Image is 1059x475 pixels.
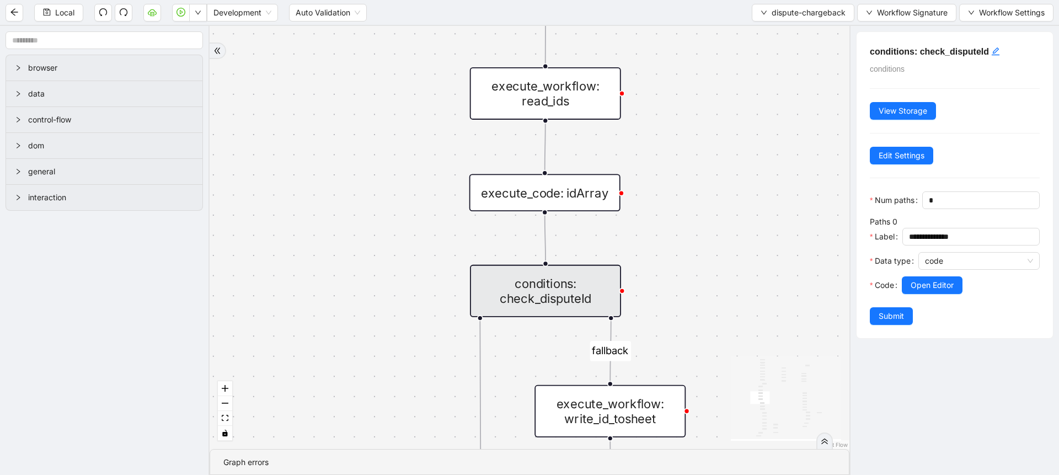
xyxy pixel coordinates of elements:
span: right [15,168,22,175]
span: Label [875,231,895,243]
button: play-circle [172,4,190,22]
button: downdispute-chargeback [752,4,854,22]
div: execute_workflow: read_ids [470,67,621,120]
button: cloud-server [143,4,161,22]
button: Open Editor [902,276,962,294]
span: double-right [213,47,221,55]
div: execute_code: idArray [469,174,621,211]
div: execute_workflow: write_id_tosheet [534,385,686,437]
span: down [866,9,873,16]
span: Submit [879,310,904,322]
button: redo [115,4,132,22]
div: data [6,81,202,106]
span: dom [28,140,194,152]
span: arrow-left [10,8,19,17]
span: Open Editor [911,279,954,291]
span: dispute-chargeback [772,7,846,19]
span: right [15,90,22,97]
span: down [761,9,767,16]
span: redo [119,8,128,17]
span: Workflow Signature [877,7,948,19]
div: browser [6,55,202,81]
span: interaction [28,191,194,204]
span: Data type [875,255,911,267]
div: control-flow [6,107,202,132]
span: cloud-server [148,8,157,17]
span: Development [213,4,271,21]
span: down [968,9,975,16]
a: React Flow attribution [819,441,848,448]
span: general [28,166,194,178]
span: play-circle [176,8,185,17]
span: data [28,88,194,100]
span: Local [55,7,74,19]
div: general [6,159,202,184]
span: View Storage [879,105,927,117]
div: click to edit id [991,45,1000,58]
button: zoom out [218,396,232,411]
span: Edit Settings [879,150,924,162]
span: right [15,142,22,149]
button: downWorkflow Signature [857,4,956,22]
span: right [15,65,22,71]
span: edit [991,47,1000,56]
span: Workflow Settings [979,7,1045,19]
div: dom [6,133,202,158]
div: conditions: check_disputeId [470,265,621,317]
span: Auto Validation [296,4,360,21]
span: browser [28,62,194,74]
div: Graph errors [223,456,836,468]
span: conditions [870,65,905,73]
span: Num paths [875,194,914,206]
button: zoom in [218,381,232,396]
button: fit view [218,411,232,426]
span: down [195,9,201,16]
span: Code [875,279,894,291]
button: downWorkflow Settings [959,4,1053,22]
span: undo [99,8,108,17]
h5: conditions: check_disputeId [870,45,1040,58]
span: right [15,194,22,201]
button: Edit Settings [870,147,933,164]
button: saveLocal [34,4,83,22]
button: arrow-left [6,4,23,22]
span: double-right [821,437,828,445]
button: Submit [870,307,913,325]
g: Edge from conditions: check_disputeId to execute_workflow: write_id_tosheet [590,321,631,381]
button: down [189,4,207,22]
div: interaction [6,185,202,210]
span: right [15,116,22,123]
button: View Storage [870,102,936,120]
span: code [925,253,1033,269]
span: save [43,8,51,16]
button: undo [94,4,112,22]
span: control-flow [28,114,194,126]
label: Paths 0 [870,217,897,226]
button: toggle interactivity [218,426,232,441]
